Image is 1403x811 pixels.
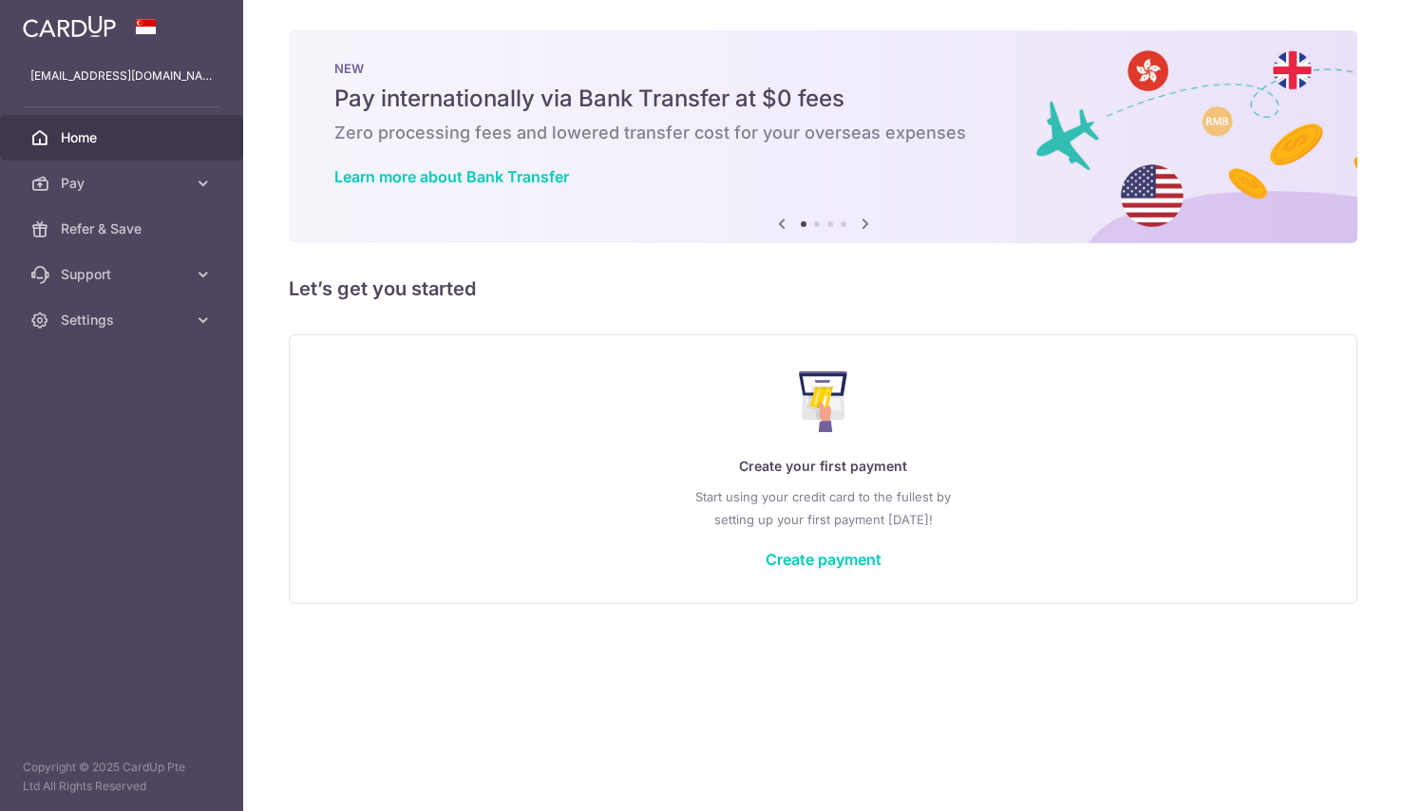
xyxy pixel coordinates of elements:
span: Home [61,128,186,147]
h5: Let’s get you started [289,273,1357,304]
a: Create payment [766,550,882,569]
span: Refer & Save [61,219,186,238]
h5: Pay internationally via Bank Transfer at $0 fees [334,84,1312,114]
span: Support [61,265,186,284]
p: [EMAIL_ADDRESS][DOMAIN_NAME] [30,66,213,85]
span: Settings [61,311,186,330]
p: Create your first payment [328,455,1318,478]
img: Bank transfer banner [289,30,1357,243]
a: Learn more about Bank Transfer [334,167,569,186]
h6: Zero processing fees and lowered transfer cost for your overseas expenses [334,122,1312,144]
span: Pay [61,174,186,193]
p: Start using your credit card to the fullest by setting up your first payment [DATE]! [328,485,1318,531]
img: Make Payment [799,371,847,432]
p: NEW [334,61,1312,76]
img: CardUp [23,15,116,38]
